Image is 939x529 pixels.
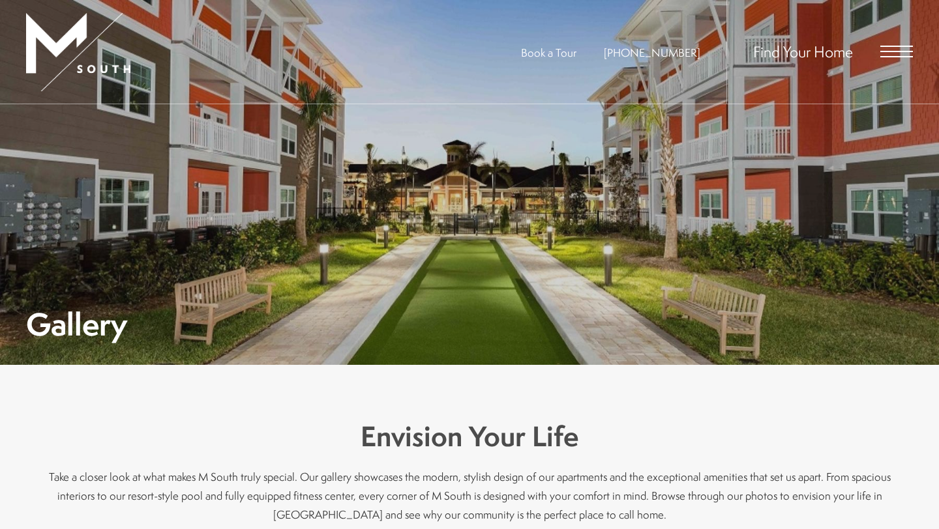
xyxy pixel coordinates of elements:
span: [PHONE_NUMBER] [604,45,700,60]
a: Call Us at 813-570-8014 [604,45,700,60]
img: MSouth [26,13,130,91]
button: Open Menu [880,46,913,57]
p: Take a closer look at what makes M South truly special. Our gallery showcases the modern, stylish... [46,467,893,524]
a: Find Your Home [753,41,853,62]
h3: Envision Your Life [46,417,893,456]
a: Book a Tour [521,45,576,60]
h1: Gallery [26,309,127,339]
